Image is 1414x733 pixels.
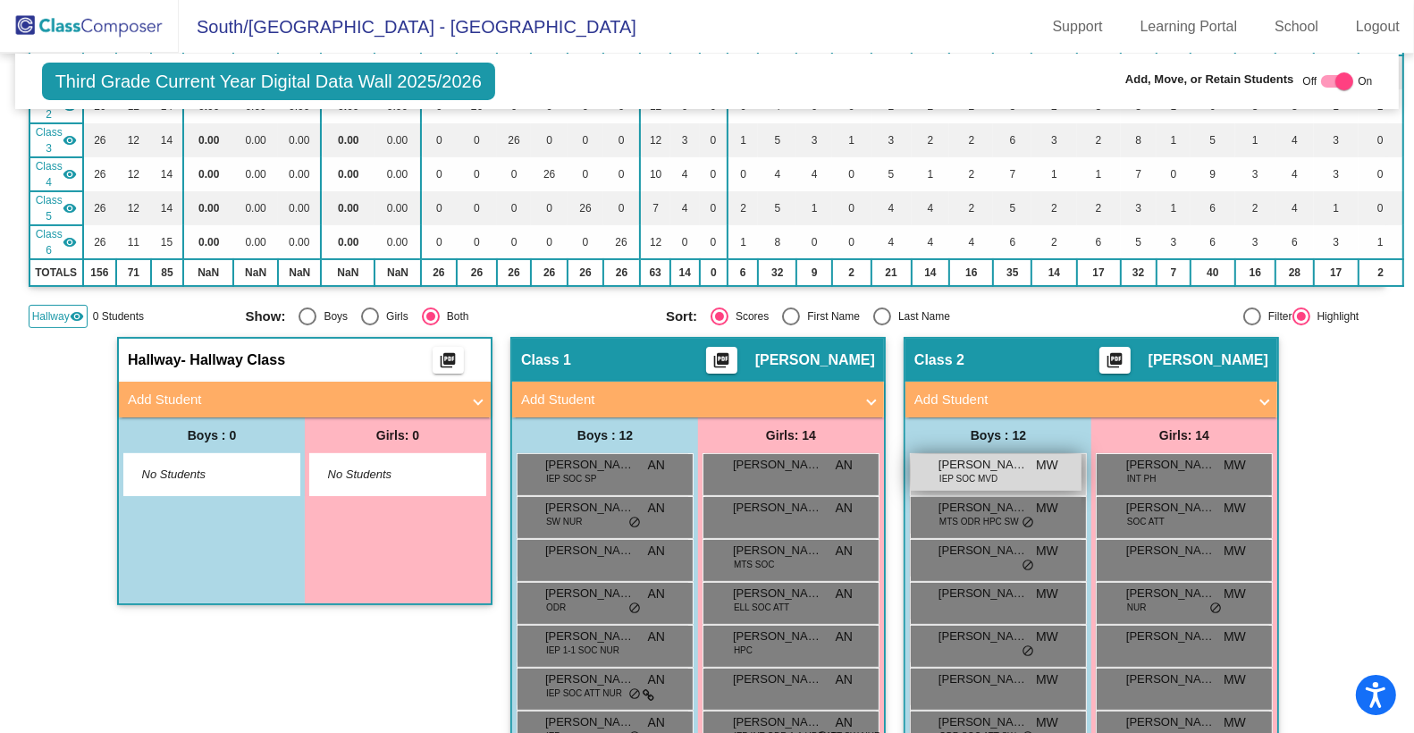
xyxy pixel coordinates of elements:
span: do_not_disturb_alt [628,516,641,530]
td: 5 [993,191,1031,225]
td: 1 [796,191,832,225]
div: Girls: 0 [305,417,491,453]
mat-expansion-panel-header: Add Student [905,382,1277,417]
mat-panel-title: Add Student [914,390,1247,410]
span: No Students [142,466,254,484]
span: [PERSON_NAME] [1149,351,1268,369]
span: AN [648,542,665,560]
td: 1 [1157,123,1191,157]
td: 0 [832,157,871,191]
td: 14 [1031,259,1076,286]
td: 0 [796,225,832,259]
td: 0 [568,157,603,191]
td: 26 [568,259,603,286]
td: 0 [497,157,531,191]
td: 0 [670,225,700,259]
td: 0.00 [233,191,278,225]
td: 3 [1031,123,1076,157]
span: [PERSON_NAME] [733,670,822,688]
span: AN [648,670,665,689]
span: [PERSON_NAME] [1126,670,1216,688]
td: 0 [421,157,457,191]
td: 5 [1121,225,1157,259]
td: 14 [151,191,184,225]
td: 1 [1359,225,1403,259]
td: 4 [912,191,950,225]
span: - Hallway Class [181,351,286,369]
span: MW [1036,585,1058,603]
td: 16 [1235,259,1275,286]
td: 26 [457,259,497,286]
span: AN [836,499,853,518]
span: Sort: [666,308,697,324]
td: 0 [1157,157,1191,191]
td: 14 [151,123,184,157]
td: 4 [912,225,950,259]
span: AN [648,499,665,518]
td: 1 [1235,123,1275,157]
td: 2 [1359,259,1403,286]
td: 0 [1359,191,1403,225]
td: 0.00 [321,225,375,259]
span: [PERSON_NAME] [545,499,635,517]
td: NaN [375,259,420,286]
td: 0 [568,123,603,157]
td: 26 [83,157,116,191]
td: 0 [421,123,457,157]
td: 9 [1191,157,1235,191]
td: 0.00 [233,225,278,259]
td: 2 [832,259,871,286]
span: MW [1224,670,1246,689]
span: AN [648,585,665,603]
td: 26 [568,191,603,225]
span: Class 5 [36,192,63,224]
td: 3 [1157,225,1191,259]
td: 3 [670,123,700,157]
td: 21 [871,259,912,286]
span: [PERSON_NAME] [733,542,822,560]
mat-icon: visibility [63,235,77,249]
td: 26 [531,157,568,191]
span: [PERSON_NAME] [545,628,635,645]
td: 4 [796,157,832,191]
span: MW [1036,542,1058,560]
td: NaN [233,259,278,286]
td: 0 [700,225,728,259]
td: 2 [1235,191,1275,225]
td: 26 [497,123,531,157]
mat-icon: visibility [63,133,77,147]
td: 1 [1077,157,1121,191]
span: Hallway [128,351,181,369]
span: [PERSON_NAME] [733,456,822,474]
td: 0 [457,157,497,191]
span: Off [1303,73,1317,89]
span: Class 1 [521,351,571,369]
td: 26 [531,259,568,286]
td: Ethan Sindelir - No Class Name [29,191,83,225]
div: Last Name [891,308,950,324]
span: MW [1224,499,1246,518]
span: INT PH [1127,472,1157,485]
mat-panel-title: Add Student [521,390,854,410]
div: Girls: 14 [1091,417,1277,453]
td: 14 [670,259,700,286]
td: 5 [758,191,796,225]
button: Print Students Details [1099,347,1131,374]
div: Girls: 14 [698,417,884,453]
td: 2 [1077,191,1121,225]
td: 0 [700,123,728,157]
span: MW [1036,628,1058,646]
span: Class 6 [36,226,63,258]
span: NUR [1127,601,1147,614]
td: 0 [700,191,728,225]
td: 4 [1275,123,1314,157]
span: [PERSON_NAME] [545,456,635,474]
mat-icon: visibility [63,167,77,181]
td: 0.00 [375,123,420,157]
span: IEP SOC SP [546,472,597,485]
td: 9 [796,259,832,286]
span: [PERSON_NAME] [938,499,1028,517]
td: 14 [912,259,950,286]
span: AN [836,585,853,603]
td: 3 [1121,191,1157,225]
